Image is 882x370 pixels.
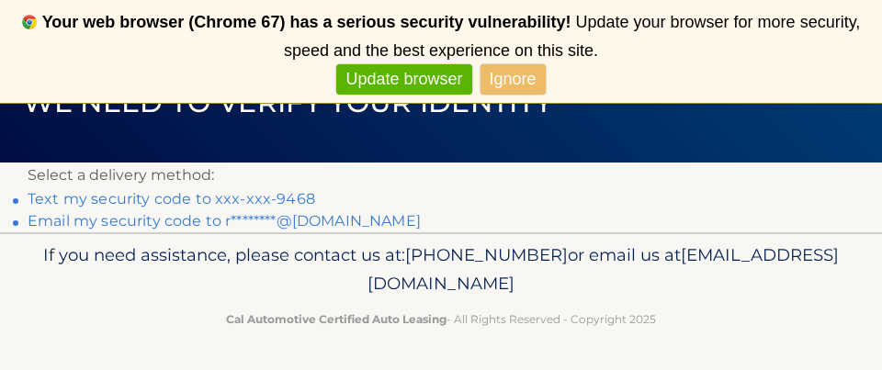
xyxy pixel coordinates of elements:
span: [PHONE_NUMBER] [405,244,568,265]
strong: Cal Automotive Certified Auto Leasing [226,312,447,326]
p: - All Rights Reserved - Copyright 2025 [28,309,854,329]
p: Select a delivery method: [28,163,854,188]
a: Update browser [336,64,471,95]
p: If you need assistance, please contact us at: or email us at [28,241,854,299]
a: Text my security code to xxx-xxx-9468 [28,190,315,207]
b: Your web browser (Chrome 67) has a serious security vulnerability! [42,13,571,31]
span: Update your browser for more security, speed and the best experience on this site. [284,13,860,60]
a: Ignore [481,64,546,95]
a: Email my security code to r********@[DOMAIN_NAME] [28,212,421,230]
